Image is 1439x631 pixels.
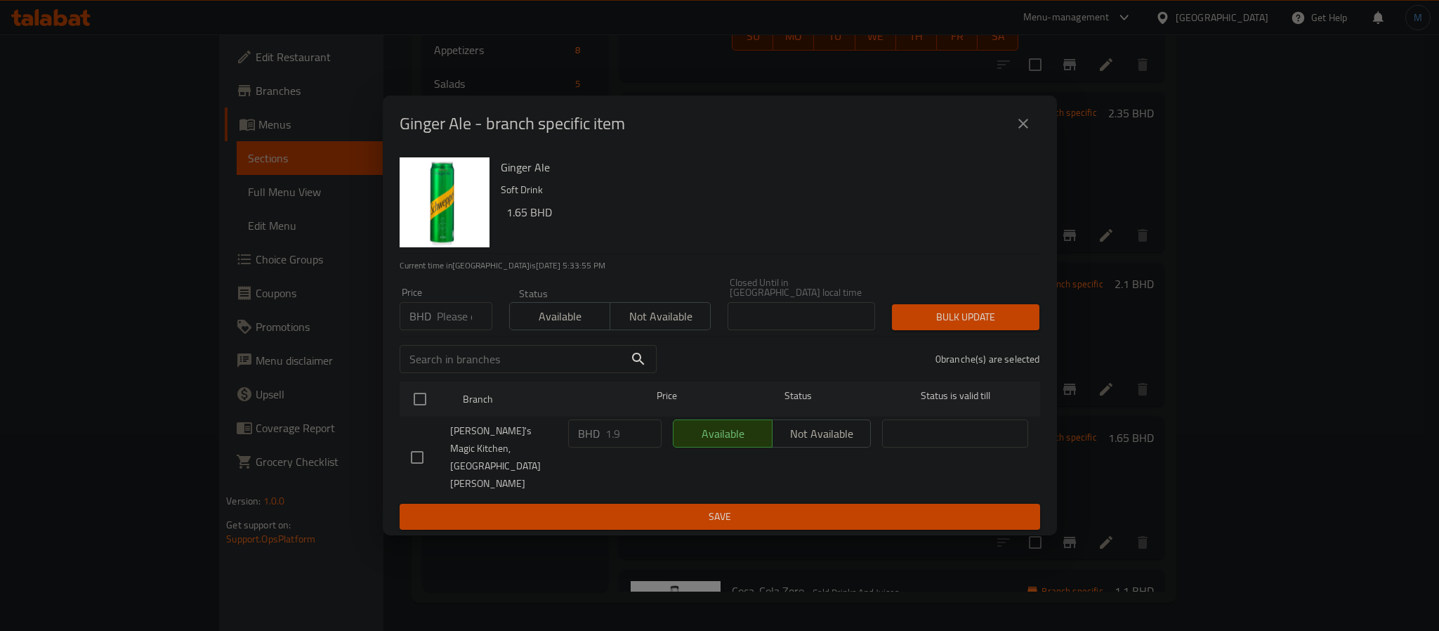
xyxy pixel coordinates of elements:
[450,422,557,493] span: [PERSON_NAME]'s Magic Kitchen, [GEOGRAPHIC_DATA][PERSON_NAME]
[400,157,489,247] img: Ginger Ale
[400,112,625,135] h2: Ginger Ale - branch specific item
[400,345,624,373] input: Search in branches
[616,306,705,327] span: Not available
[411,508,1029,526] span: Save
[501,157,1029,177] h6: Ginger Ale
[501,181,1029,199] p: Soft Drink
[725,387,871,405] span: Status
[882,387,1028,405] span: Status is valid till
[605,419,662,448] input: Please enter price
[400,504,1040,530] button: Save
[400,259,1040,272] p: Current time in [GEOGRAPHIC_DATA] is [DATE] 5:33:55 PM
[463,391,609,408] span: Branch
[903,308,1028,326] span: Bulk update
[620,387,714,405] span: Price
[437,302,492,330] input: Please enter price
[892,304,1039,330] button: Bulk update
[1006,107,1040,141] button: close
[509,302,610,330] button: Available
[506,202,1029,222] h6: 1.65 BHD
[409,308,431,325] p: BHD
[578,425,600,442] p: BHD
[935,352,1040,366] p: 0 branche(s) are selected
[610,302,711,330] button: Not available
[515,306,605,327] span: Available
